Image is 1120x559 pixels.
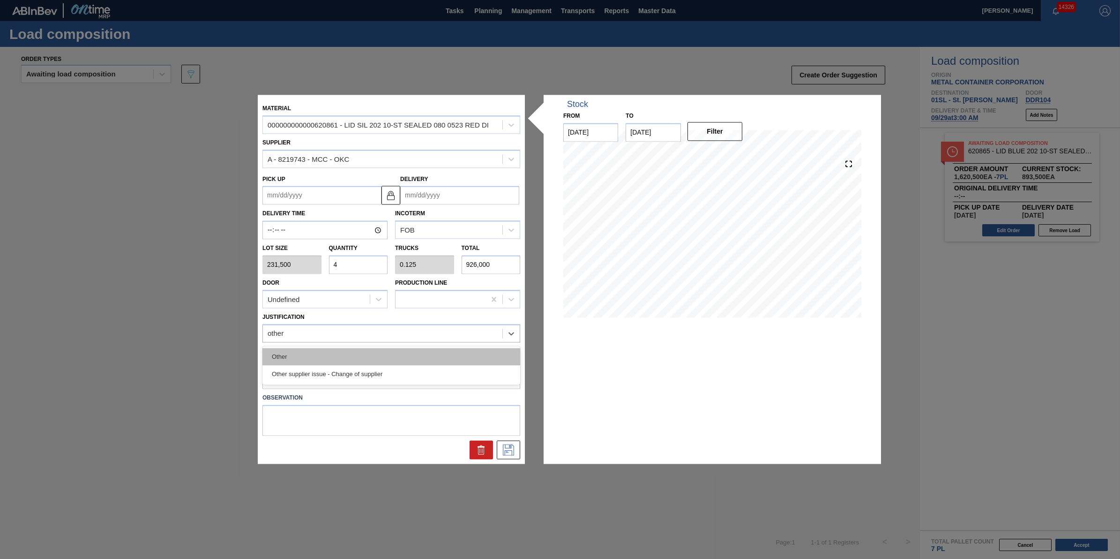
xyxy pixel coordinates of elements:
[395,245,418,252] label: Trucks
[626,123,680,142] input: mm/dd/yyyy
[400,186,519,205] input: mm/dd/yyyy
[262,392,520,405] label: Observation
[400,226,415,234] div: FOB
[262,207,388,221] label: Delivery Time
[400,176,428,182] label: Delivery
[567,99,588,109] div: Stock
[262,186,381,205] input: mm/dd/yyyy
[470,441,493,460] div: Delete Suggestion
[262,314,305,320] label: Justification
[262,139,291,146] label: Supplier
[262,279,279,286] label: Door
[268,121,489,129] div: 000000000000620861 - LID SIL 202 10-ST SEALED 080 0523 RED DI
[626,113,633,119] label: to
[329,245,358,252] label: Quantity
[563,113,580,119] label: From
[262,348,520,365] div: Other
[262,365,520,383] div: Other supplier issue - Change of supplier
[385,189,396,201] img: locked
[262,176,285,182] label: Pick up
[262,105,291,112] label: Material
[462,245,480,252] label: Total
[262,345,520,358] label: Comments
[268,295,299,303] div: Undefined
[381,186,400,204] button: locked
[497,441,520,460] div: Save Suggestion
[395,211,425,217] label: Incoterm
[687,122,742,141] button: Filter
[563,123,618,142] input: mm/dd/yyyy
[395,279,447,286] label: Production Line
[262,242,321,256] label: Lot size
[268,155,349,163] div: A - 8219743 - MCC - OKC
